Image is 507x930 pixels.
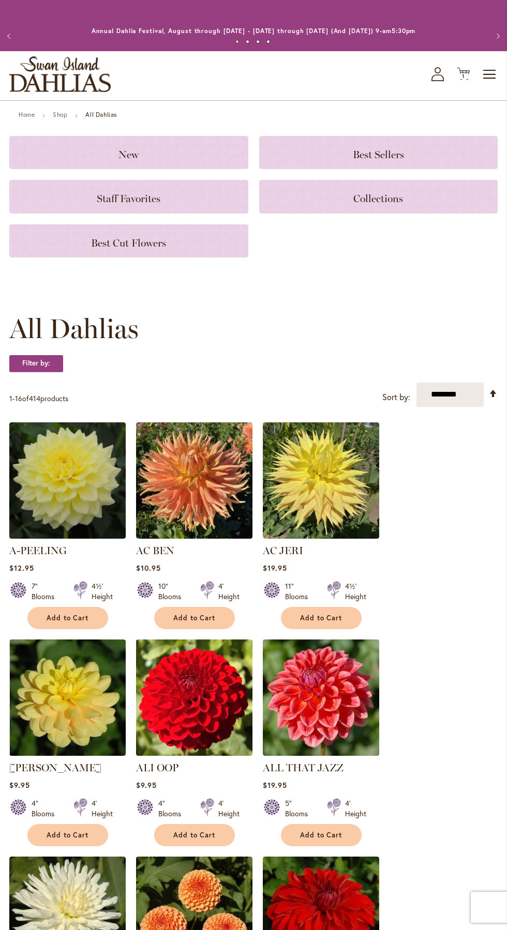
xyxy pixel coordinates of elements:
[118,148,139,161] span: New
[9,761,101,774] a: [PERSON_NAME]
[154,824,235,846] button: Add to Cart
[9,180,248,213] a: Staff Favorites
[154,607,235,629] button: Add to Cart
[136,422,252,539] img: AC BEN
[97,192,160,205] span: Staff Favorites
[85,111,117,118] strong: All Dahlias
[9,390,68,407] p: - of products
[263,531,379,541] a: AC Jeri
[9,313,139,344] span: All Dahlias
[259,180,498,213] a: Collections
[173,831,216,840] span: Add to Cart
[246,40,249,43] button: 2 of 4
[9,393,12,403] span: 1
[263,563,287,573] span: $19.95
[158,798,188,819] div: 4" Blooms
[92,581,113,602] div: 4½' Height
[457,67,470,81] button: 1
[218,581,240,602] div: 4' Height
[27,607,108,629] button: Add to Cart
[281,607,362,629] button: Add to Cart
[91,237,166,249] span: Best Cut Flowers
[259,136,498,169] a: Best Sellers
[47,831,89,840] span: Add to Cart
[15,393,22,403] span: 16
[19,111,35,118] a: Home
[136,544,174,557] a: AC BEN
[32,581,61,602] div: 7" Blooms
[158,581,188,602] div: 10" Blooms
[9,224,248,257] a: Best Cut Flowers
[263,780,287,790] span: $19.95
[382,388,410,407] label: Sort by:
[136,780,157,790] span: $9.95
[263,761,344,774] a: ALL THAT JAZZ
[353,192,403,205] span: Collections
[9,748,126,758] a: AHOY MATEY
[345,581,366,602] div: 4½' Height
[9,136,248,169] a: New
[9,422,126,539] img: A-Peeling
[9,544,67,557] a: A-PEELING
[136,563,161,573] span: $10.95
[263,544,303,557] a: AC JERI
[285,798,315,819] div: 5" Blooms
[53,111,67,118] a: Shop
[345,798,366,819] div: 4' Height
[9,56,111,92] a: store logo
[353,148,404,161] span: Best Sellers
[9,563,34,573] span: $12.95
[281,824,362,846] button: Add to Cart
[27,824,108,846] button: Add to Cart
[256,40,260,43] button: 3 of 4
[92,798,113,819] div: 4' Height
[92,27,416,35] a: Annual Dahlia Festival, August through [DATE] - [DATE] through [DATE] (And [DATE]) 9-am5:30pm
[9,355,63,372] strong: Filter by:
[9,531,126,541] a: A-Peeling
[462,73,465,80] span: 1
[32,798,61,819] div: 4" Blooms
[486,26,507,47] button: Next
[136,531,252,541] a: AC BEN
[235,40,239,43] button: 1 of 4
[136,761,178,774] a: ALI OOP
[136,639,252,756] img: ALI OOP
[266,40,270,43] button: 4 of 4
[263,748,379,758] a: ALL THAT JAZZ
[263,639,379,756] img: ALL THAT JAZZ
[9,639,126,756] img: AHOY MATEY
[136,748,252,758] a: ALI OOP
[285,581,315,602] div: 11" Blooms
[300,614,342,622] span: Add to Cart
[218,798,240,819] div: 4' Height
[263,422,379,539] img: AC Jeri
[29,393,40,403] span: 414
[173,614,216,622] span: Add to Cart
[9,780,30,790] span: $9.95
[47,614,89,622] span: Add to Cart
[300,831,342,840] span: Add to Cart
